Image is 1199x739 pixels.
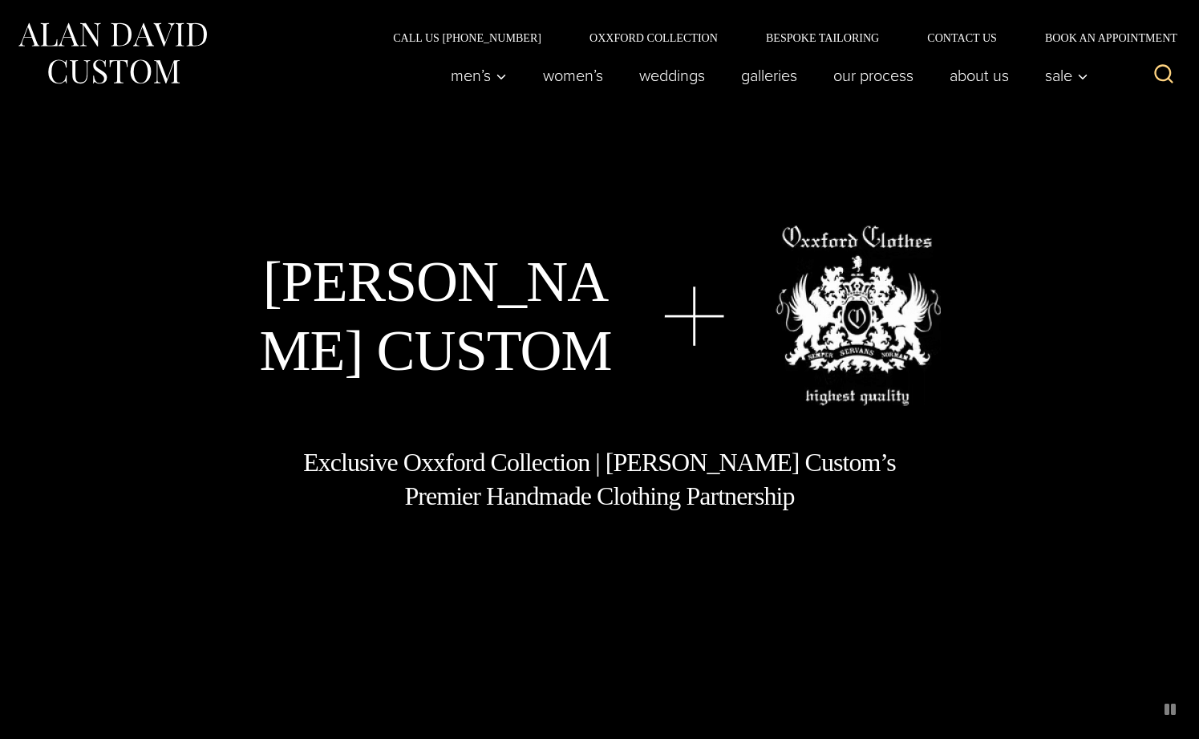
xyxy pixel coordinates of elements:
[433,59,1097,91] nav: Primary Navigation
[369,32,1183,43] nav: Secondary Navigation
[622,59,723,91] a: weddings
[723,59,816,91] a: Galleries
[369,32,565,43] a: Call Us [PHONE_NUMBER]
[1045,67,1088,83] span: Sale
[302,446,897,513] h1: Exclusive Oxxford Collection | [PERSON_NAME] Custom’s Premier Handmade Clothing Partnership
[776,225,941,406] img: oxxford clothes, highest quality
[1144,56,1183,95] button: View Search Form
[16,18,209,89] img: Alan David Custom
[903,32,1021,43] a: Contact Us
[258,247,613,386] h1: [PERSON_NAME] Custom
[742,32,903,43] a: Bespoke Tailoring
[932,59,1027,91] a: About Us
[1021,32,1183,43] a: Book an Appointment
[451,67,507,83] span: Men’s
[565,32,742,43] a: Oxxford Collection
[816,59,932,91] a: Our Process
[1157,696,1183,722] button: pause animated background image
[525,59,622,91] a: Women’s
